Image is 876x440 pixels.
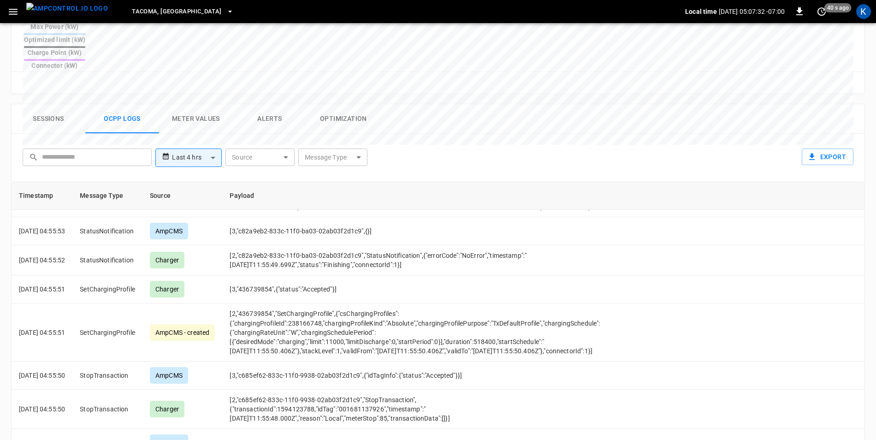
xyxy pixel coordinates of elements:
[222,390,612,429] td: [2,"c685ef62-833c-11f0-9938-02ab03f2d1c9","StopTransaction",{"transactionId":1594123788,"idTag":"...
[12,182,72,210] th: Timestamp
[150,401,184,417] div: Charger
[159,104,233,134] button: Meter Values
[72,362,142,390] td: StopTransaction
[802,149,853,166] button: Export
[132,6,221,17] span: Tacoma, [GEOGRAPHIC_DATA]
[685,7,717,16] p: Local time
[19,226,65,236] p: [DATE] 04:55:53
[128,3,237,21] button: Tacoma, [GEOGRAPHIC_DATA]
[719,7,785,16] p: [DATE] 05:07:32 -07:00
[222,182,612,210] th: Payload
[19,404,65,414] p: [DATE] 04:55:50
[85,104,159,134] button: Ocpp logs
[72,303,142,361] td: SetChargingProfile
[150,367,188,384] div: AmpCMS
[19,328,65,337] p: [DATE] 04:55:51
[233,104,307,134] button: Alerts
[856,4,871,19] div: profile-icon
[814,4,829,19] button: set refresh interval
[824,3,852,12] span: 40 s ago
[150,324,215,341] div: AmpCMS - created
[12,104,85,134] button: Sessions
[307,104,380,134] button: Optimization
[222,362,612,390] td: [3,"c685ef62-833c-11f0-9938-02ab03f2d1c9",{"idTagInfo":{"status":"Accepted"}}]
[19,256,65,265] p: [DATE] 04:55:52
[142,182,222,210] th: Source
[222,303,612,361] td: [2,"436739854","SetChargingProfile",{"csChargingProfiles":{"chargingProfileId":238166748,"chargin...
[19,371,65,380] p: [DATE] 04:55:50
[26,3,108,14] img: ampcontrol.io logo
[72,390,142,429] td: StopTransaction
[72,182,142,210] th: Message Type
[19,285,65,294] p: [DATE] 04:55:51
[172,149,222,166] div: Last 4 hrs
